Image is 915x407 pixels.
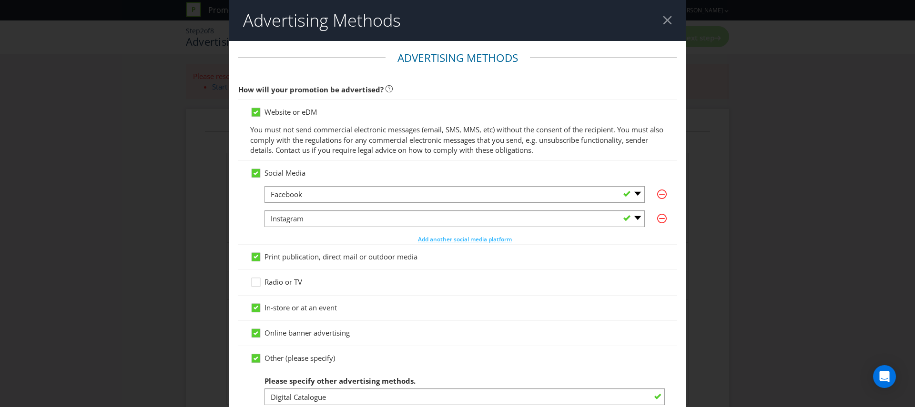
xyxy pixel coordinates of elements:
p: You must not send commercial electronic messages (email, SMS, MMS, etc) without the consent of th... [250,125,665,155]
span: Online banner advertising [264,328,350,338]
span: How will your promotion be advertised? [238,85,384,94]
span: Other (please specify) [264,353,335,363]
span: Website or eDM [264,107,317,117]
span: Social Media [264,168,305,178]
div: Open Intercom Messenger [873,365,896,388]
span: Add another social media platform [418,235,512,243]
h2: Advertising Methods [243,11,401,30]
span: Please specify other advertising methods. [264,376,416,386]
span: Radio or TV [264,277,302,287]
span: In-store or at an event [264,303,337,312]
span: Print publication, direct mail or outdoor media [264,252,417,261]
button: Add another social media platform [417,235,512,244]
legend: Advertising Methods [386,50,530,66]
